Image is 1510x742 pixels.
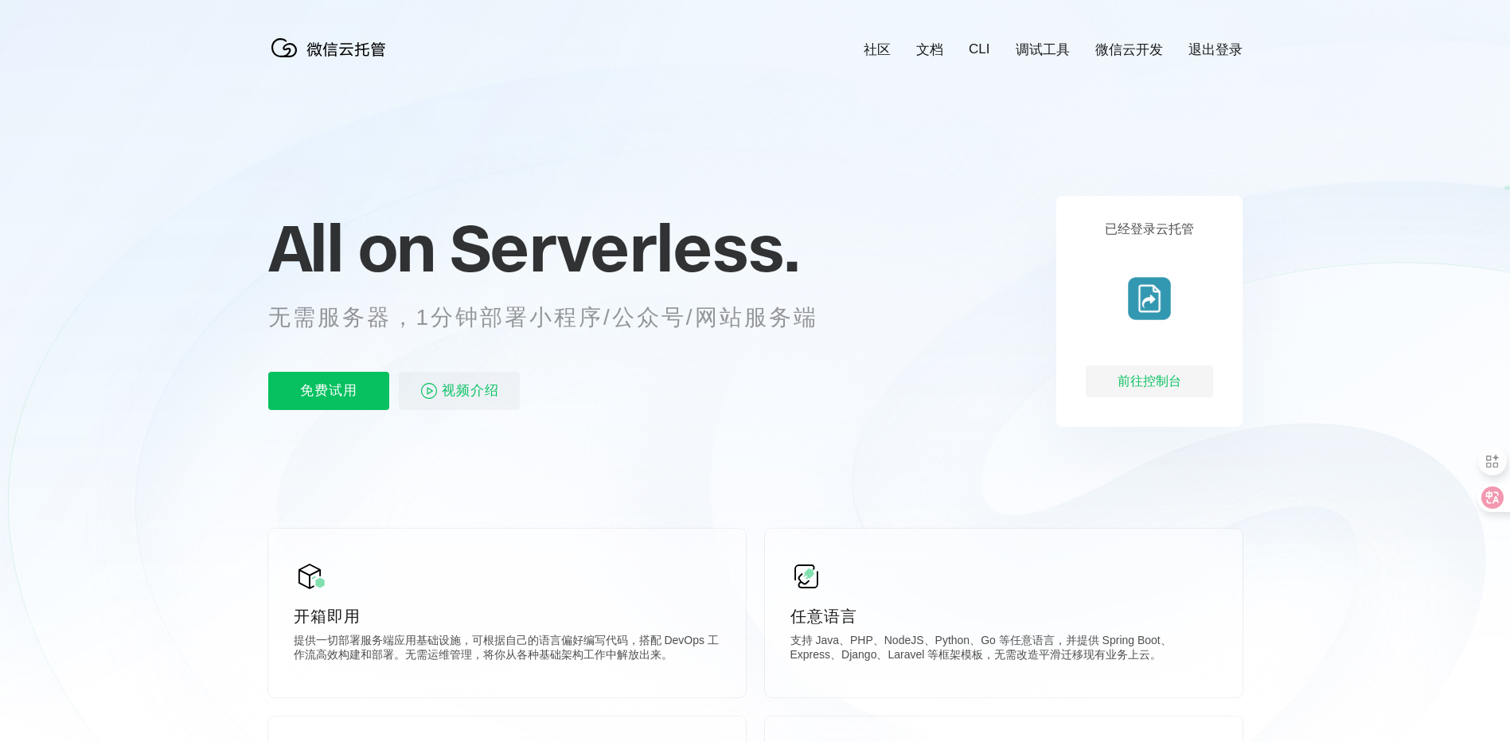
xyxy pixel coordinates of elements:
a: 退出登录 [1188,41,1243,59]
a: 社区 [864,41,891,59]
a: 文档 [916,41,943,59]
span: Serverless. [450,208,799,287]
p: 无需服务器，1分钟部署小程序/公众号/网站服务端 [268,302,848,334]
div: 前往控制台 [1086,365,1213,397]
a: 调试工具 [1016,41,1070,59]
p: 任意语言 [790,605,1217,627]
p: 支持 Java、PHP、NodeJS、Python、Go 等任意语言，并提供 Spring Boot、Express、Django、Laravel 等框架模板，无需改造平滑迁移现有业务上云。 [790,634,1217,666]
p: 开箱即用 [294,605,720,627]
a: CLI [969,41,989,57]
p: 免费试用 [268,372,389,410]
img: video_play.svg [419,381,439,400]
span: All on [268,208,435,287]
p: 提供一切部署服务端应用基础设施，可根据自己的语言偏好编写代码，搭配 DevOps 工作流高效构建和部署。无需运维管理，将你从各种基础架构工作中解放出来。 [294,634,720,666]
a: 微信云开发 [1095,41,1163,59]
span: 视频介绍 [442,372,499,410]
img: 微信云托管 [268,32,396,64]
p: 已经登录云托管 [1105,221,1194,238]
a: 微信云托管 [268,53,396,66]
